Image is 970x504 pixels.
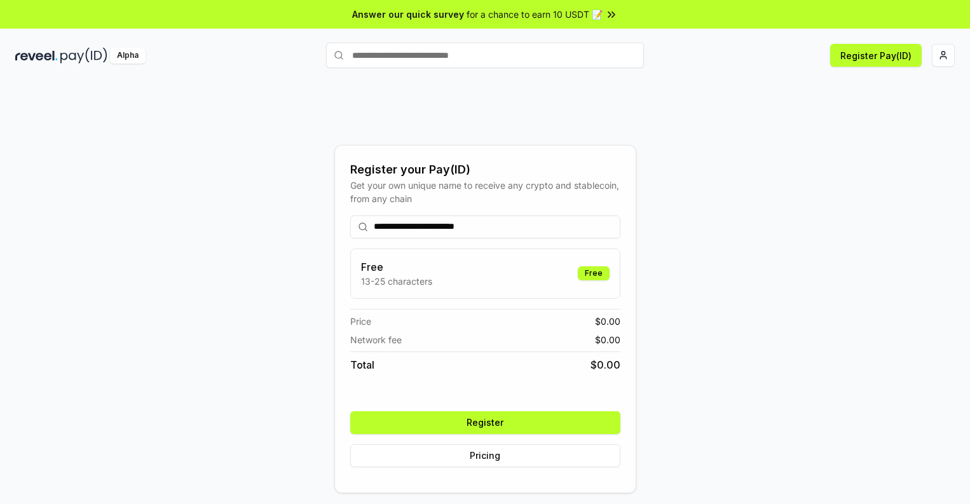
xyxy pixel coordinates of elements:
[361,259,432,275] h3: Free
[467,8,603,21] span: for a chance to earn 10 USDT 📝
[350,179,620,205] div: Get your own unique name to receive any crypto and stablecoin, from any chain
[350,444,620,467] button: Pricing
[350,357,374,372] span: Total
[578,266,610,280] div: Free
[15,48,58,64] img: reveel_dark
[110,48,146,64] div: Alpha
[350,411,620,434] button: Register
[60,48,107,64] img: pay_id
[591,357,620,372] span: $ 0.00
[595,333,620,346] span: $ 0.00
[350,333,402,346] span: Network fee
[352,8,464,21] span: Answer our quick survey
[830,44,922,67] button: Register Pay(ID)
[350,315,371,328] span: Price
[350,161,620,179] div: Register your Pay(ID)
[595,315,620,328] span: $ 0.00
[361,275,432,288] p: 13-25 characters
